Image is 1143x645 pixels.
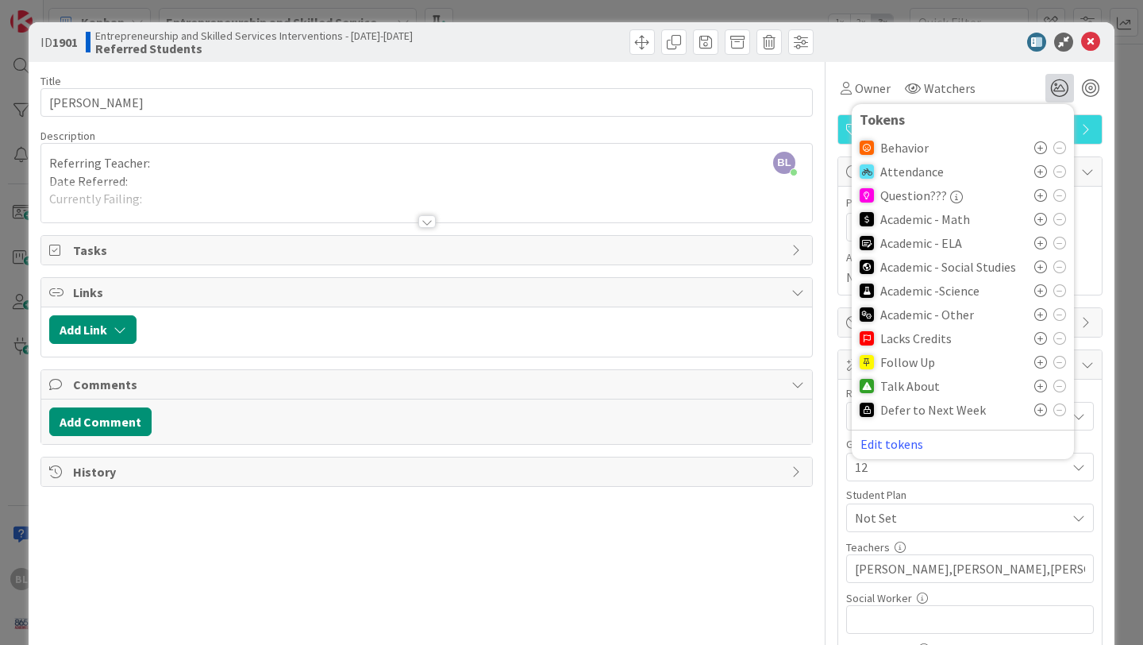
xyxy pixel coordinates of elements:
[880,141,929,155] span: Behavior
[49,407,152,436] button: Add Comment
[40,129,95,143] span: Description
[880,284,979,298] span: Academic -Science
[860,437,924,451] button: Edit tokens
[40,33,78,52] span: ID
[49,154,804,172] p: Referring Teacher:
[880,355,935,369] span: Follow Up
[49,172,804,191] p: Date Referred:
[855,456,1058,478] span: 12
[855,79,891,98] span: Owner
[855,508,1066,527] span: Not Set
[880,307,974,322] span: Academic - Other
[73,462,783,481] span: History
[73,375,783,394] span: Comments
[880,331,952,346] span: Lacks Credits
[73,283,783,302] span: Links
[846,249,1094,266] span: Actual Dates
[40,88,813,117] input: type card name here...
[52,34,78,50] b: 1901
[846,591,912,605] label: Social Worker
[846,438,1094,450] div: Grade
[880,164,944,179] span: Attendance
[860,112,1066,128] div: Tokens
[880,212,970,226] span: Academic - Math
[846,540,890,554] label: Teachers
[95,42,413,55] b: Referred Students
[880,403,986,417] span: Defer to Next Week
[846,195,1094,211] span: Planned Dates
[95,29,413,42] span: Entrepreneurship and Skilled Services Interventions - [DATE]-[DATE]
[924,79,976,98] span: Watchers
[846,268,930,287] span: Not Started Yet
[49,315,137,344] button: Add Link
[846,388,1094,399] div: Risk
[880,260,1016,274] span: Academic - Social Studies
[880,379,940,393] span: Talk About
[846,489,1094,500] div: Student Plan
[880,236,962,250] span: Academic - ELA
[73,241,783,260] span: Tasks
[40,74,61,88] label: Title
[773,152,795,174] span: BL
[880,188,947,203] span: Question???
